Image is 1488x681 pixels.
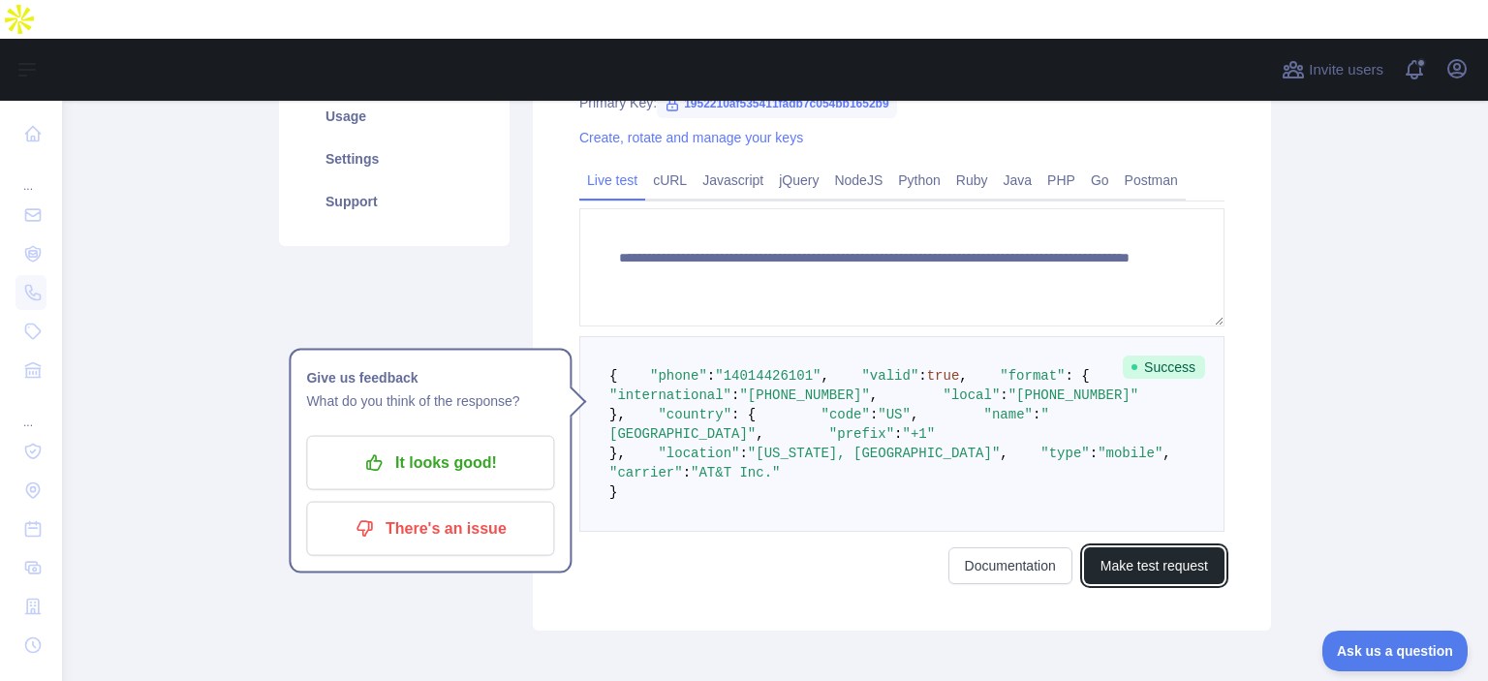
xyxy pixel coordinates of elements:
a: Postman [1117,165,1186,196]
a: Javascript [695,165,771,196]
button: Make test request [1084,547,1224,584]
p: There's an issue [321,512,540,545]
span: "mobile" [1098,446,1162,461]
span: "valid" [861,368,918,384]
span: : { [731,407,756,422]
span: : [683,465,691,480]
a: PHP [1039,165,1083,196]
span: , [911,407,918,422]
span: : [739,446,747,461]
p: What do you think of the response? [306,389,554,413]
span: : [918,368,926,384]
a: jQuery [771,165,826,196]
span: , [1162,446,1170,461]
div: Primary Key: [579,93,1224,112]
div: ... [15,155,46,194]
span: , [870,387,878,403]
span: "code" [821,407,869,422]
a: Live test [579,165,645,196]
span: "[PHONE_NUMBER]" [739,387,869,403]
span: "prefix" [829,426,894,442]
span: { [609,368,617,384]
span: "carrier" [609,465,683,480]
a: Python [890,165,948,196]
span: : [1033,407,1040,422]
span: : [731,387,739,403]
span: } [609,484,617,500]
span: "+1" [902,426,935,442]
span: : [1090,446,1098,461]
a: Java [996,165,1040,196]
span: : [870,407,878,422]
span: "international" [609,387,731,403]
span: true [927,368,960,384]
span: , [756,426,763,442]
span: }, [609,407,626,422]
span: }, [609,446,626,461]
a: Ruby [948,165,996,196]
a: Usage [302,95,486,138]
a: NodeJS [826,165,890,196]
span: "US" [878,407,911,422]
span: : [1000,387,1007,403]
a: Create, rotate and manage your keys [579,130,803,145]
p: It looks good! [321,447,540,480]
a: Support [302,180,486,223]
span: , [1000,446,1007,461]
span: 1952210af535411fadb7c054bb1652b9 [657,89,897,118]
a: Settings [302,138,486,180]
span: "type" [1040,446,1089,461]
span: "[PHONE_NUMBER]" [1008,387,1138,403]
span: "format" [1000,368,1065,384]
span: "location" [658,446,739,461]
span: "local" [943,387,1000,403]
span: : { [1066,368,1090,384]
span: "[US_STATE], [GEOGRAPHIC_DATA]" [748,446,1000,461]
span: : [894,426,902,442]
h1: Give us feedback [306,366,554,389]
span: "14014426101" [715,368,821,384]
span: "AT&T Inc." [691,465,780,480]
button: There's an issue [306,502,554,556]
span: "country" [658,407,731,422]
a: Go [1083,165,1117,196]
button: It looks good! [306,436,554,490]
span: "name" [984,407,1033,422]
span: Invite users [1309,59,1383,81]
button: Invite users [1278,54,1387,85]
span: Success [1123,356,1205,379]
span: "phone" [650,368,707,384]
span: "[GEOGRAPHIC_DATA]" [609,407,1049,442]
iframe: Toggle Customer Support [1322,631,1469,671]
span: , [959,368,967,384]
div: ... [15,391,46,430]
a: cURL [645,165,695,196]
span: , [821,368,828,384]
a: Documentation [948,547,1072,584]
span: : [707,368,715,384]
